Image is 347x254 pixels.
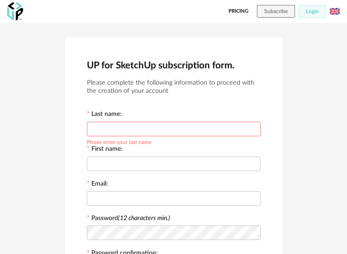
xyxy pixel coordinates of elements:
[306,9,319,14] span: Login
[228,5,248,18] a: Pricing
[87,59,261,72] h2: UP for SketchUp subscription form.
[87,146,123,154] label: First name:
[7,2,23,21] img: OXP
[299,5,326,18] button: Login
[87,79,261,96] h3: Please complete the following information to proceed with the creation of your account
[91,215,170,221] label: Password
[264,9,288,14] span: Subscribe
[87,111,122,119] label: Last name:
[118,215,170,221] i: (12 characters min.)
[330,6,340,16] img: us
[87,181,108,189] label: Email:
[257,5,295,18] button: Subscribe
[87,138,152,145] div: Please enter your last name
